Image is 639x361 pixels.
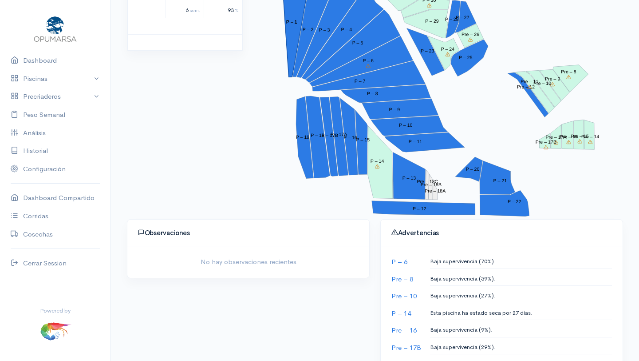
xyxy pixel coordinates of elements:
[545,76,560,82] tspan: Pre – 9
[420,182,441,188] tspan: Pre – 18B
[32,14,79,43] img: Opumarsa
[545,135,566,140] tspan: Pre – 17A
[430,325,612,334] p: Baja supervivencia (9%).
[391,275,413,283] a: Pre – 8
[391,229,612,237] h4: Advertencias
[430,343,612,352] p: Baja supervivencia (29%).
[286,20,297,25] tspan: P – 1
[296,135,309,140] tspan: P – 19
[459,55,473,60] tspan: P – 25
[425,19,439,24] tspan: P – 29
[352,40,363,46] tspan: P – 5
[302,27,313,32] tspan: P – 2
[508,199,521,205] tspan: P – 22
[425,189,446,194] tspan: Pre – 18A
[581,134,599,140] tspan: Pre – 14
[430,257,612,266] p: Baja supervivencia (70%).
[413,206,426,212] tspan: P – 12
[408,139,422,144] tspan: P – 11
[391,326,417,334] a: Pre – 16
[367,91,378,96] tspan: P – 8
[138,229,359,237] h4: Observaciones
[391,257,407,266] a: P – 6
[493,178,507,184] tspan: P – 21
[517,84,535,90] tspan: Pre – 12
[371,159,384,164] tspan: P – 14
[466,167,480,172] tspan: P – 20
[561,69,576,75] tspan: Pre – 8
[363,58,374,64] tspan: P – 6
[204,2,242,18] td: 93
[560,134,577,140] tspan: Pre – 16
[319,28,330,33] tspan: P – 3
[417,179,438,185] tspan: Pre – 18C
[421,48,434,54] tspan: P – 23
[533,81,551,86] tspan: Pre – 10
[536,140,556,145] tspan: Pre – 17B
[354,79,365,84] tspan: P – 7
[430,274,612,283] p: Baja supervivencia (59%).
[330,132,347,137] tspan: P – 17A
[391,343,421,352] a: Pre – 17B
[391,292,417,300] a: Pre – 10
[189,7,200,13] span: sem.
[441,47,454,52] tspan: P – 24
[445,16,459,22] tspan: P – 28
[456,15,469,20] tspan: P – 27
[430,309,612,317] p: Esta piscina ha estado seca por 27 días.
[391,309,411,317] a: P – 14
[356,137,370,143] tspan: P – 15
[311,133,324,138] tspan: P – 18
[133,257,364,267] span: No hay observaciones recientes
[321,133,338,138] tspan: P – 17B
[389,107,400,112] tspan: P – 9
[521,79,538,84] tspan: Pre – 11
[461,32,479,37] tspan: Pre – 26
[166,2,204,18] td: 6
[341,27,352,32] tspan: P – 4
[430,291,612,300] p: Baja supervivencia (27%).
[39,315,71,347] img: ...
[402,176,416,181] tspan: P – 13
[343,135,357,140] tspan: P – 16
[235,7,239,13] span: %
[399,123,413,128] tspan: P – 10
[571,133,588,139] tspan: Pre – 15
